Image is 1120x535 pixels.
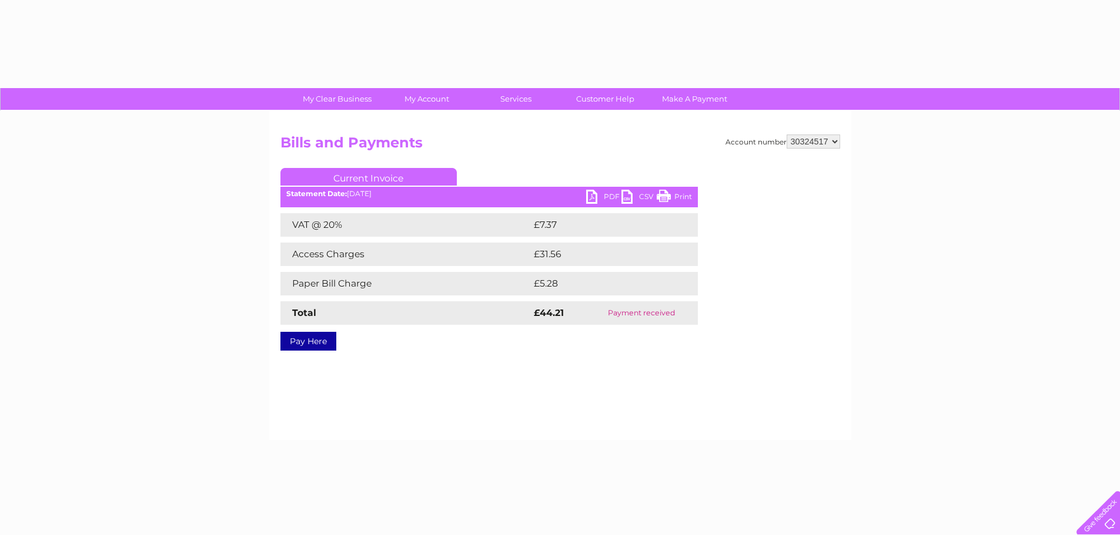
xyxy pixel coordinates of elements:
td: £7.37 [531,213,670,237]
div: [DATE] [280,190,698,198]
div: Account number [726,134,840,149]
a: Current Invoice [280,168,457,186]
td: VAT @ 20% [280,213,531,237]
a: Make A Payment [646,88,743,110]
td: £31.56 [531,243,673,266]
a: Services [467,88,564,110]
strong: Total [292,307,316,318]
td: £5.28 [531,272,670,295]
td: Payment received [586,301,697,325]
a: PDF [586,190,621,207]
td: Paper Bill Charge [280,272,531,295]
a: Print [657,190,692,207]
h2: Bills and Payments [280,134,840,157]
a: Pay Here [280,332,336,351]
a: My Account [378,88,475,110]
a: Customer Help [557,88,654,110]
a: CSV [621,190,657,207]
td: Access Charges [280,243,531,266]
a: My Clear Business [289,88,386,110]
b: Statement Date: [286,189,347,198]
strong: £44.21 [534,307,564,318]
